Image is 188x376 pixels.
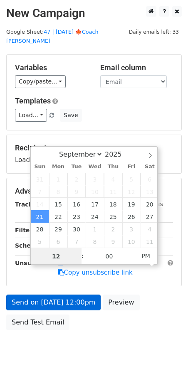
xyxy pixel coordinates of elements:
a: Templates [15,96,51,105]
strong: Schedule [15,242,45,249]
span: Click to toggle [134,248,157,264]
span: September 7, 2025 [31,185,49,198]
span: Sun [31,164,49,170]
span: Thu [104,164,122,170]
span: September 2, 2025 [67,173,86,185]
h5: Variables [15,63,88,72]
a: Daily emails left: 33 [126,29,182,35]
span: September 26, 2025 [122,210,141,223]
span: September 1, 2025 [49,173,67,185]
span: September 19, 2025 [122,198,141,210]
small: Google Sheet: [6,29,99,44]
span: October 3, 2025 [122,223,141,235]
span: September 12, 2025 [122,185,141,198]
span: October 7, 2025 [67,235,86,248]
h5: Email column [100,63,173,72]
span: September 6, 2025 [141,173,159,185]
span: September 30, 2025 [67,223,86,235]
span: September 23, 2025 [67,210,86,223]
span: October 9, 2025 [104,235,122,248]
span: September 20, 2025 [141,198,159,210]
span: September 13, 2025 [141,185,159,198]
a: Preview [103,295,139,310]
a: Send Test Email [6,315,69,330]
span: October 10, 2025 [122,235,141,248]
span: October 6, 2025 [49,235,67,248]
span: October 4, 2025 [141,223,159,235]
span: October 1, 2025 [86,223,104,235]
input: Year [103,150,133,158]
span: September 17, 2025 [86,198,104,210]
span: October 8, 2025 [86,235,104,248]
a: Load... [15,109,47,122]
span: September 15, 2025 [49,198,67,210]
span: October 5, 2025 [31,235,49,248]
span: September 4, 2025 [104,173,122,185]
span: September 10, 2025 [86,185,104,198]
span: : [82,248,84,264]
input: Minute [84,248,135,265]
iframe: Chat Widget [146,336,188,376]
span: October 11, 2025 [141,235,159,248]
span: Sat [141,164,159,170]
span: September 14, 2025 [31,198,49,210]
h5: Advanced [15,187,173,196]
span: September 16, 2025 [67,198,86,210]
a: Send on [DATE] 12:00pm [6,295,101,310]
span: August 31, 2025 [31,173,49,185]
h5: Recipients [15,143,173,152]
span: September 21, 2025 [31,210,49,223]
span: October 2, 2025 [104,223,122,235]
span: September 27, 2025 [141,210,159,223]
span: Mon [49,164,67,170]
span: September 11, 2025 [104,185,122,198]
label: UTM Codes [130,200,163,209]
span: September 25, 2025 [104,210,122,223]
strong: Unsubscribe [15,260,56,266]
strong: Filters [15,227,36,233]
span: September 5, 2025 [122,173,141,185]
span: Tue [67,164,86,170]
span: September 18, 2025 [104,198,122,210]
span: September 9, 2025 [67,185,86,198]
span: Wed [86,164,104,170]
span: September 22, 2025 [49,210,67,223]
span: Fri [122,164,141,170]
span: September 28, 2025 [31,223,49,235]
div: Loading... [15,143,173,165]
strong: Tracking [15,201,43,208]
a: Copy/paste... [15,75,66,88]
a: Copy unsubscribe link [58,269,133,276]
span: Daily emails left: 33 [126,27,182,37]
span: September 8, 2025 [49,185,67,198]
input: Hour [31,248,82,265]
h2: New Campaign [6,6,182,20]
span: September 24, 2025 [86,210,104,223]
button: Save [60,109,82,122]
span: September 29, 2025 [49,223,67,235]
a: 47 | [DATE] 🍁Coach [PERSON_NAME] [6,29,99,44]
span: September 3, 2025 [86,173,104,185]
